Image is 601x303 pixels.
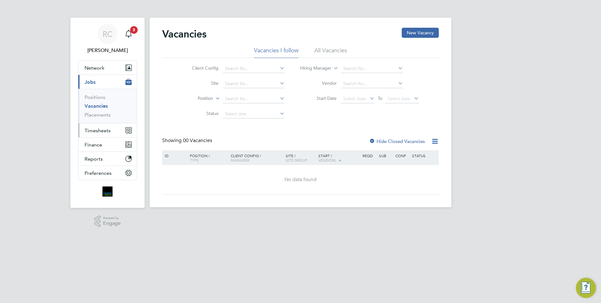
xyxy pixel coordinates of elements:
div: Showing [162,137,213,144]
a: Powered byEngage [94,215,121,227]
label: Position [177,95,213,102]
span: Vendors [318,157,336,163]
span: Select date [343,96,366,101]
span: Robyn Clarke [78,47,137,54]
span: RC [102,30,113,38]
input: Search for... [223,64,285,73]
div: No data found [163,176,438,183]
label: Status [182,111,218,116]
img: bromak-logo-retina.png [102,186,113,197]
span: 3 [130,26,138,34]
div: Start / [317,150,361,166]
span: 00 Vacancies [183,137,212,144]
button: Network [78,61,137,75]
div: Status [411,150,438,161]
a: 3 [122,24,135,44]
label: Hiring Manager [295,65,331,71]
button: Timesheets [78,123,137,137]
span: Site Group [286,157,307,163]
nav: Main navigation [70,18,145,208]
button: Preferences [78,166,137,180]
label: Hide Closed Vacancies [369,138,425,144]
button: New Vacancy [402,28,439,38]
label: Client Config [182,65,218,71]
label: Site [182,80,218,86]
div: Site / [284,150,317,165]
span: Finance [85,142,102,148]
span: Manager [231,157,249,163]
a: Positions [85,94,105,100]
span: Reports [85,156,103,162]
span: Powered by [103,215,121,221]
input: Search for... [223,79,285,88]
span: To [376,94,384,102]
a: Placements [85,112,111,118]
div: ID [163,150,185,161]
label: Start Date [300,95,337,101]
a: RC[PERSON_NAME] [78,24,137,54]
span: Timesheets [85,128,111,134]
span: Engage [103,221,121,226]
div: Sub [378,150,394,161]
button: Reports [78,152,137,166]
input: Search for... [341,79,403,88]
div: Conf [394,150,410,161]
div: Reqd [361,150,377,161]
a: Go to home page [78,186,137,197]
span: Jobs [85,79,96,85]
button: Finance [78,138,137,151]
label: Vendor [300,80,337,86]
a: Vacancies [85,103,108,109]
span: Network [85,65,104,71]
span: Preferences [85,170,112,176]
input: Select one [223,110,285,118]
input: Search for... [223,94,285,103]
div: Position / [185,150,229,165]
span: Type [190,157,199,163]
li: All Vacancies [314,47,347,58]
h2: Vacancies [162,28,207,40]
button: Engage Resource Center [576,278,596,298]
input: Search for... [341,64,403,73]
li: Vacancies I follow [254,47,299,58]
div: Client Config / [229,150,284,165]
button: Jobs [78,75,137,89]
span: Select date [388,96,410,101]
div: Jobs [78,89,137,123]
